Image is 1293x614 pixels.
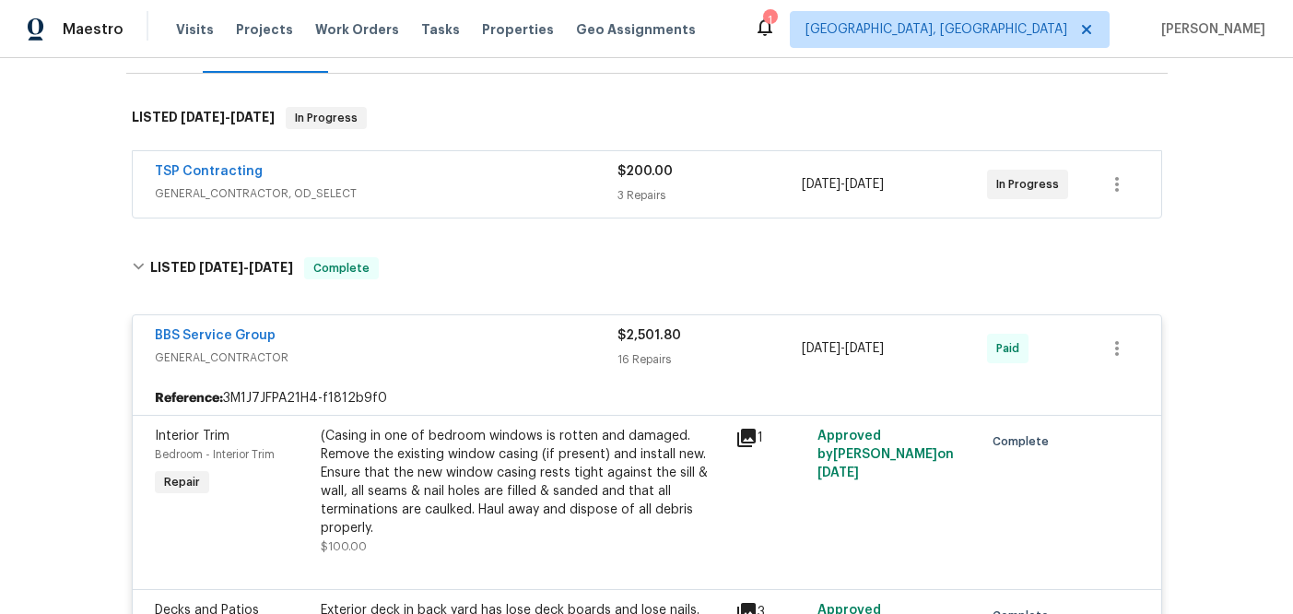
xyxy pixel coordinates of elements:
[157,473,207,491] span: Repair
[617,350,803,369] div: 16 Repairs
[996,339,1027,358] span: Paid
[199,261,243,274] span: [DATE]
[845,178,884,191] span: [DATE]
[126,239,1168,298] div: LISTED [DATE]-[DATE]Complete
[1154,20,1265,39] span: [PERSON_NAME]
[321,427,724,537] div: (Casing in one of bedroom windows is rotten and damaged. Remove the existing window casing (if pr...
[155,449,275,460] span: Bedroom - Interior Trim
[236,20,293,39] span: Projects
[735,427,807,449] div: 1
[576,20,696,39] span: Geo Assignments
[817,466,859,479] span: [DATE]
[802,342,840,355] span: [DATE]
[805,20,1067,39] span: [GEOGRAPHIC_DATA], [GEOGRAPHIC_DATA]
[802,175,884,194] span: -
[421,23,460,36] span: Tasks
[315,20,399,39] span: Work Orders
[249,261,293,274] span: [DATE]
[288,109,365,127] span: In Progress
[617,165,673,178] span: $200.00
[321,541,367,552] span: $100.00
[150,257,293,279] h6: LISTED
[199,261,293,274] span: -
[230,111,275,124] span: [DATE]
[181,111,275,124] span: -
[155,430,229,443] span: Interior Trim
[126,89,1168,148] div: LISTED [DATE]-[DATE]In Progress
[181,111,225,124] span: [DATE]
[155,389,223,407] b: Reference:
[63,20,123,39] span: Maestro
[993,432,1056,451] span: Complete
[617,186,803,205] div: 3 Repairs
[133,382,1161,415] div: 3M1J7JFPA21H4-f1812b9f0
[845,342,884,355] span: [DATE]
[763,11,776,30] div: 1
[817,430,954,479] span: Approved by [PERSON_NAME] on
[155,165,263,178] a: TSP Contracting
[617,329,681,342] span: $2,501.80
[996,175,1066,194] span: In Progress
[306,259,377,277] span: Complete
[482,20,554,39] span: Properties
[802,339,884,358] span: -
[155,184,617,203] span: GENERAL_CONTRACTOR, OD_SELECT
[132,107,275,129] h6: LISTED
[155,329,276,342] a: BBS Service Group
[155,348,617,367] span: GENERAL_CONTRACTOR
[802,178,840,191] span: [DATE]
[176,20,214,39] span: Visits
